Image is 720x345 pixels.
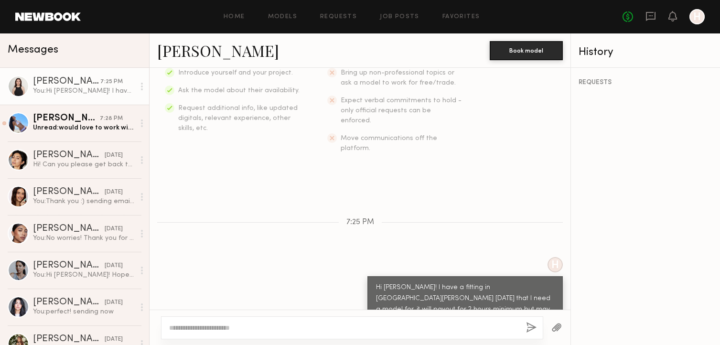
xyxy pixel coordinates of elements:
div: Unread: would love to work with you another time though! [33,123,135,132]
a: Job Posts [380,14,419,20]
div: [PERSON_NAME] [33,334,105,344]
div: [DATE] [105,298,123,307]
span: 7:25 PM [346,218,374,226]
div: You: Hi [PERSON_NAME]! I have a fitting in [GEOGRAPHIC_DATA][PERSON_NAME] [DATE] that I need a mo... [33,86,135,96]
div: [PERSON_NAME] [33,298,105,307]
span: Move communications off the platform. [341,135,437,151]
div: You: perfect! sending now [33,307,135,316]
a: Book model [490,46,563,54]
div: [PERSON_NAME] [33,114,100,123]
div: [PERSON_NAME] [33,224,105,234]
div: [PERSON_NAME] [33,187,105,197]
span: Introduce yourself and your project. [178,70,293,76]
div: Hi! Can you please get back to my email when you have the chance please and thank you 🙏🏻 [33,160,135,169]
button: Book model [490,41,563,60]
div: 7:25 PM [100,77,123,86]
a: Home [224,14,245,20]
div: You: Hi [PERSON_NAME]! Hope you're doing well. I have a need for a size S model for an apparel e-... [33,270,135,280]
div: REQUESTS [579,79,712,86]
div: [PERSON_NAME] [33,261,105,270]
div: [DATE] [105,225,123,234]
a: H [689,9,705,24]
a: Requests [320,14,357,20]
div: 7:28 PM [100,114,123,123]
div: [DATE] [105,261,123,270]
div: [DATE] [105,335,123,344]
span: Request additional info, like updated digitals, relevant experience, other skills, etc. [178,105,298,131]
span: Ask the model about their availability. [178,87,300,94]
div: You: No worries! Thank you for getting back to me :) [33,234,135,243]
div: [DATE] [105,188,123,197]
div: [PERSON_NAME] [33,77,100,86]
div: Hi [PERSON_NAME]! I have a fitting in [GEOGRAPHIC_DATA][PERSON_NAME] [DATE] that I need a model f... [376,282,554,326]
a: [PERSON_NAME] [157,40,279,61]
span: Expect verbal commitments to hold - only official requests can be enforced. [341,97,462,124]
a: Favorites [442,14,480,20]
span: Messages [8,44,58,55]
div: [PERSON_NAME] [33,151,105,160]
div: [DATE] [105,151,123,160]
a: Models [268,14,297,20]
span: Bring up non-professional topics or ask a model to work for free/trade. [341,70,456,86]
div: History [579,47,712,58]
div: You: Thank you :) sending email shortly! [33,197,135,206]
